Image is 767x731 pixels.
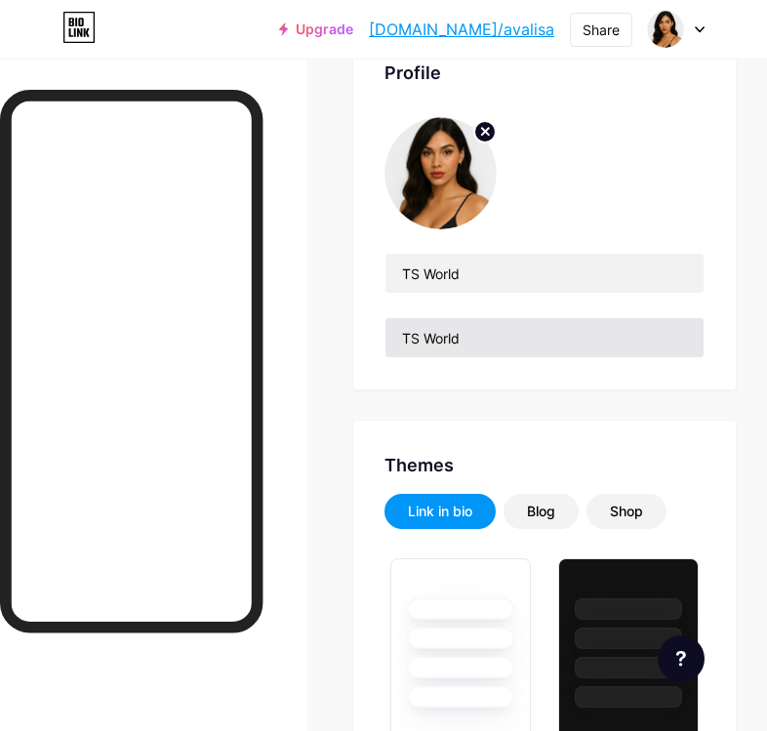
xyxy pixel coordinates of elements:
[384,117,497,229] img: Ava Lisa
[647,11,684,48] img: Ava Lisa
[384,452,705,478] div: Themes
[527,502,555,521] div: Blog
[369,18,554,41] a: [DOMAIN_NAME]/avalisa
[384,60,705,86] div: Profile
[408,502,472,521] div: Link in bio
[385,318,704,357] input: Bio
[385,254,704,293] input: Name
[279,21,353,37] a: Upgrade
[610,502,643,521] div: Shop
[583,20,620,40] div: Share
